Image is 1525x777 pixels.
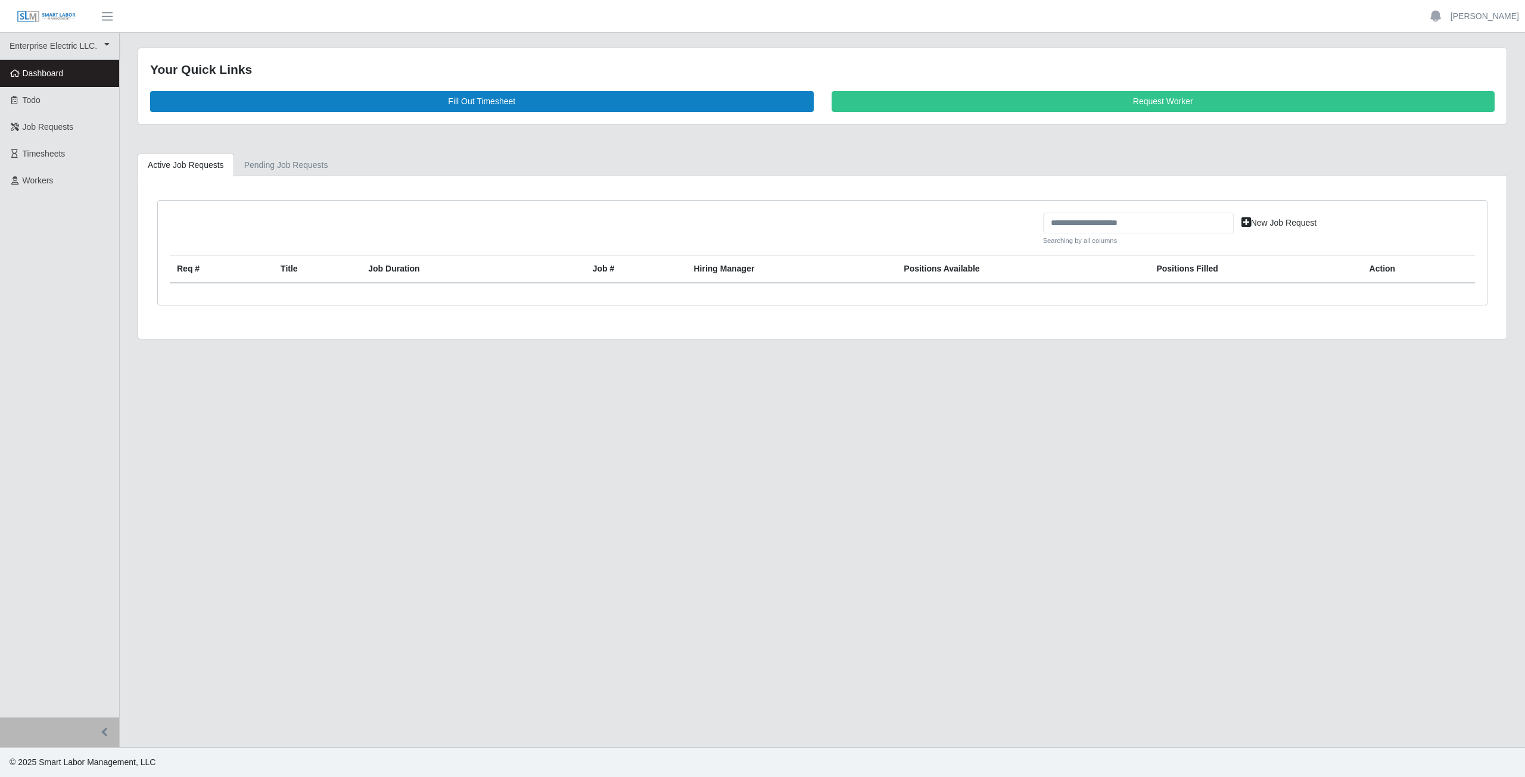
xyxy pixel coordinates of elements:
[23,176,54,185] span: Workers
[1043,236,1234,246] small: Searching by all columns
[832,91,1495,112] a: Request Worker
[23,68,64,78] span: Dashboard
[23,95,41,105] span: Todo
[1451,10,1519,23] a: [PERSON_NAME]
[234,154,338,177] a: Pending Job Requests
[17,10,76,23] img: SLM Logo
[586,255,687,283] th: Job #
[150,60,1495,79] div: Your Quick Links
[10,757,155,767] span: © 2025 Smart Labor Management, LLC
[1234,213,1325,233] a: New Job Request
[1149,255,1362,283] th: Positions Filled
[23,122,74,132] span: Job Requests
[138,154,234,177] a: Active Job Requests
[273,255,361,283] th: Title
[1362,255,1475,283] th: Action
[897,255,1149,283] th: Positions Available
[361,255,545,283] th: Job Duration
[170,255,273,283] th: Req #
[150,91,814,112] a: Fill Out Timesheet
[686,255,897,283] th: Hiring Manager
[23,149,66,158] span: Timesheets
